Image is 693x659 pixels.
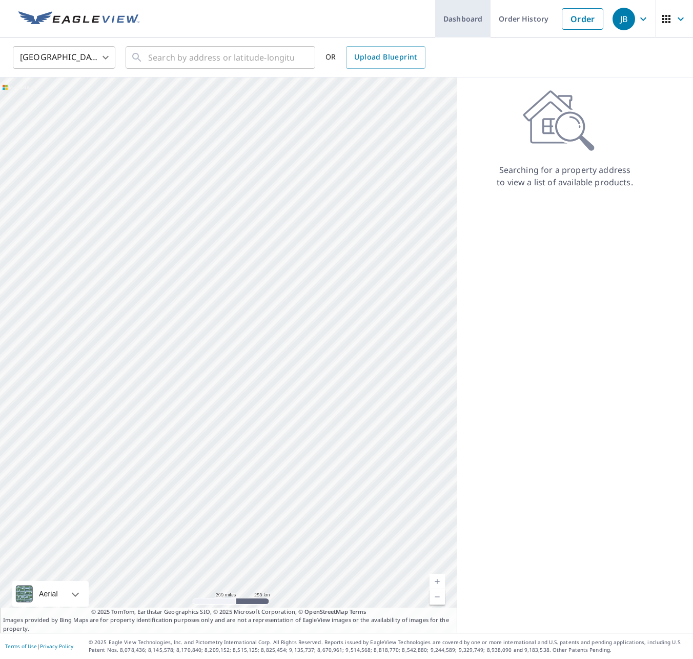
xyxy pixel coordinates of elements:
div: Aerial [36,581,61,607]
a: Terms of Use [5,643,37,650]
div: JB [613,8,635,30]
p: © 2025 Eagle View Technologies, Inc. and Pictometry International Corp. All Rights Reserved. Repo... [89,638,688,654]
p: | [5,643,73,649]
a: Privacy Policy [40,643,73,650]
a: Current Level 5, Zoom Out [430,589,445,605]
span: Upload Blueprint [354,51,417,64]
input: Search by address or latitude-longitude [148,43,294,72]
a: Terms [350,608,366,615]
a: Order [562,8,603,30]
a: Current Level 5, Zoom In [430,574,445,589]
img: EV Logo [18,11,139,27]
a: Upload Blueprint [346,46,425,69]
p: Searching for a property address to view a list of available products. [496,164,634,188]
div: Aerial [12,581,89,607]
span: © 2025 TomTom, Earthstar Geographics SIO, © 2025 Microsoft Corporation, © [91,608,366,616]
a: OpenStreetMap [304,608,348,615]
div: [GEOGRAPHIC_DATA] [13,43,115,72]
div: OR [325,46,425,69]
